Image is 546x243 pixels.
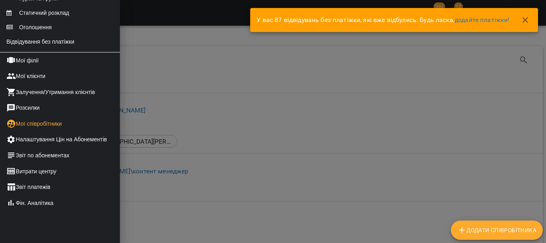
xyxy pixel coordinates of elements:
p: У вас 87 відвідувань без платіжки, які вже відбулись. Будь ласка, [257,15,509,25]
a: додайте платіжки! [454,16,510,24]
button: Додати співробітника [451,221,543,240]
span: Оголошення [6,23,52,31]
span: Статичний розклад [6,9,69,17]
span: Відвідування без платіжки [6,38,74,46]
span: Додати співробітника [457,225,536,235]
